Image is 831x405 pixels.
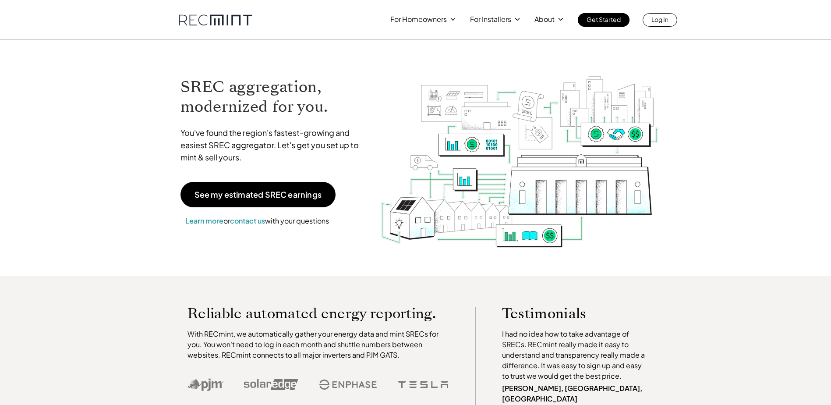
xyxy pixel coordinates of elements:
[470,13,511,25] p: For Installers
[651,13,668,25] p: Log In
[230,216,265,225] a: contact us
[502,329,649,381] p: I had no idea how to take advantage of SRECs. RECmint really made it easy to understand and trans...
[194,191,322,199] p: See my estimated SREC earnings
[180,127,367,163] p: You've found the region's fastest-growing and easiest SREC aggregator. Let's get you set up to mi...
[180,182,336,207] a: See my estimated SREC earnings
[643,13,677,27] a: Log In
[187,329,449,360] p: With RECmint, we automatically gather your energy data and mint SRECs for you. You won't need to ...
[587,13,621,25] p: Get Started
[502,383,649,404] p: [PERSON_NAME], [GEOGRAPHIC_DATA], [GEOGRAPHIC_DATA]
[187,307,449,320] p: Reliable automated energy reporting.
[534,13,555,25] p: About
[502,307,633,320] p: Testimonials
[578,13,629,27] a: Get Started
[180,77,367,117] h1: SREC aggregation, modernized for you.
[380,53,659,250] img: RECmint value cycle
[390,13,447,25] p: For Homeowners
[180,215,334,227] p: or with your questions
[185,216,223,225] a: Learn more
